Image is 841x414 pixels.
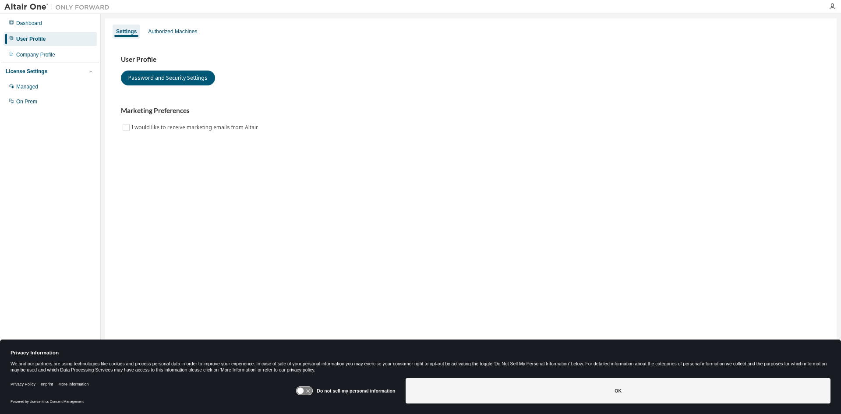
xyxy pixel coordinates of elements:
[131,122,260,133] label: I would like to receive marketing emails from Altair
[148,28,197,35] div: Authorized Machines
[6,68,47,75] div: License Settings
[16,51,55,58] div: Company Profile
[121,106,821,115] h3: Marketing Preferences
[16,83,38,90] div: Managed
[4,3,114,11] img: Altair One
[16,35,46,42] div: User Profile
[116,28,137,35] div: Settings
[121,71,215,85] button: Password and Security Settings
[16,20,42,27] div: Dashboard
[121,55,821,64] h3: User Profile
[16,98,37,105] div: On Prem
